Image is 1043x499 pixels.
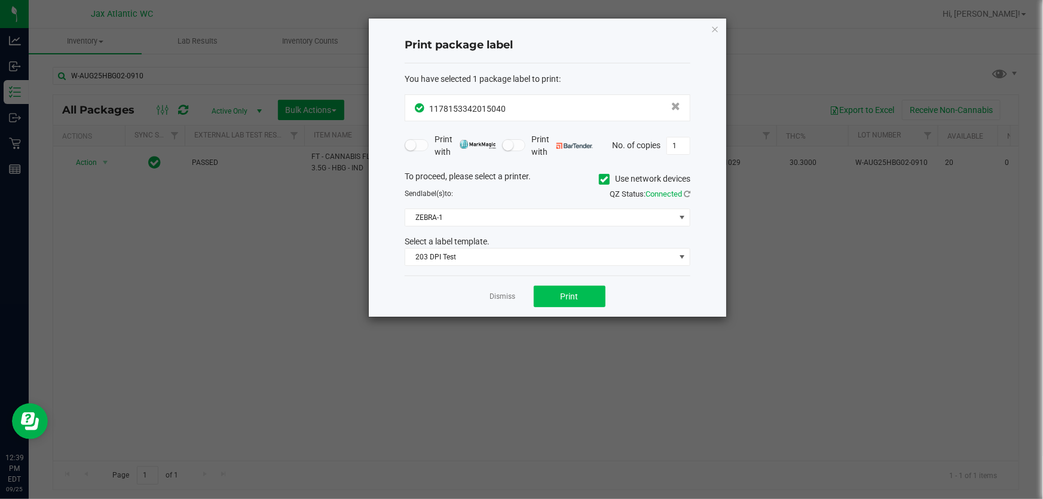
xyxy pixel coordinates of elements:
[429,104,506,114] span: 1178153342015040
[396,235,699,248] div: Select a label template.
[415,102,426,114] span: In Sync
[490,292,516,302] a: Dismiss
[610,189,690,198] span: QZ Status:
[531,133,593,158] span: Print with
[612,140,660,149] span: No. of copies
[460,140,496,149] img: mark_magic_cybra.png
[435,133,496,158] span: Print with
[646,189,682,198] span: Connected
[561,292,579,301] span: Print
[405,73,690,85] div: :
[534,286,605,307] button: Print
[396,170,699,188] div: To proceed, please select a printer.
[405,74,559,84] span: You have selected 1 package label to print
[599,173,690,185] label: Use network devices
[556,143,593,149] img: bartender.png
[12,403,48,439] iframe: Resource center
[405,209,675,226] span: ZEBRA-1
[421,189,445,198] span: label(s)
[405,189,453,198] span: Send to:
[405,249,675,265] span: 203 DPI Test
[405,38,690,53] h4: Print package label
